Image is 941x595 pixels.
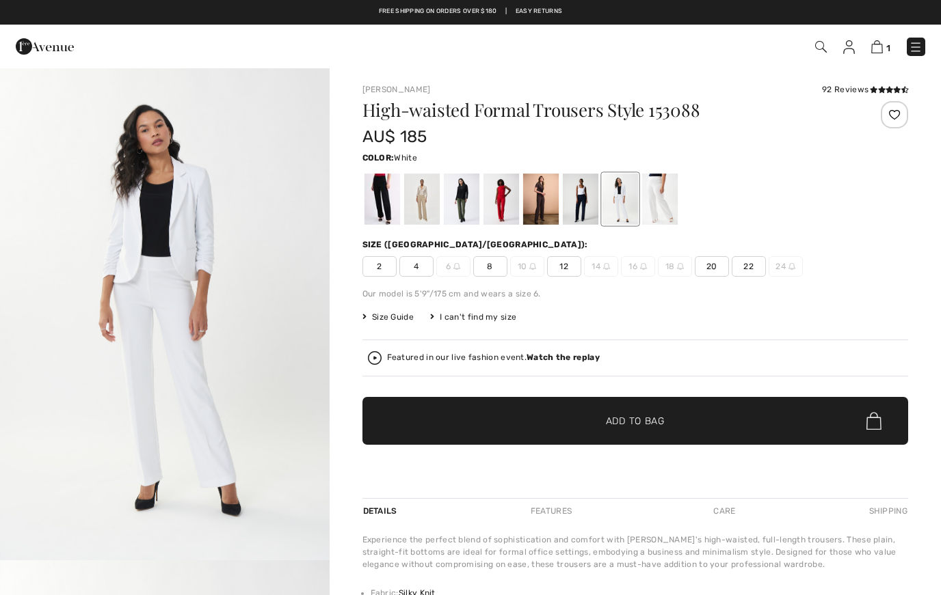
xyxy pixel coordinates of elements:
[584,256,618,277] span: 14
[871,38,890,55] a: 1
[362,256,397,277] span: 2
[362,499,401,523] div: Details
[430,311,516,323] div: I can't find my size
[547,256,581,277] span: 12
[843,40,855,54] img: My Info
[362,534,908,570] div: Experience the perfect blend of sophistication and comfort with [PERSON_NAME]'s high-waisted, ful...
[362,288,908,300] div: Our model is 5'9"/175 cm and wears a size 6.
[602,174,637,225] div: White
[362,85,431,94] a: [PERSON_NAME]
[362,101,817,119] h1: High-waisted Formal Trousers Style 153088
[399,256,434,277] span: 4
[732,256,766,277] span: 22
[527,352,600,362] strong: Watch the replay
[362,397,908,445] button: Add to Bag
[436,256,471,277] span: 6
[519,499,583,523] div: Features
[16,39,74,52] a: 1ère Avenue
[815,41,827,53] img: Search
[641,174,677,225] div: Vanilla 30
[387,353,600,362] div: Featured in our live fashion event.
[702,499,747,523] div: Care
[364,174,399,225] div: Black
[529,263,536,270] img: ring-m.svg
[453,263,460,270] img: ring-m.svg
[368,351,382,365] img: Watch the replay
[606,414,665,428] span: Add to Bag
[379,7,497,16] a: Free shipping on orders over $180
[822,83,908,96] div: 92 Reviews
[362,153,395,163] span: Color:
[769,256,803,277] span: 24
[788,263,795,270] img: ring-m.svg
[621,256,655,277] span: 16
[562,174,598,225] div: Midnight Blue 40
[510,256,544,277] span: 10
[886,43,890,53] span: 1
[362,238,591,251] div: Size ([GEOGRAPHIC_DATA]/[GEOGRAPHIC_DATA]):
[443,174,479,225] div: Iguana
[473,256,507,277] span: 8
[522,174,558,225] div: Mocha
[866,412,882,430] img: Bag.svg
[658,256,692,277] span: 18
[16,33,74,60] img: 1ère Avenue
[695,256,729,277] span: 20
[403,174,439,225] div: Java
[394,153,417,163] span: White
[909,40,923,54] img: Menu
[505,7,507,16] span: |
[871,40,883,53] img: Shopping Bag
[516,7,563,16] a: Easy Returns
[640,263,647,270] img: ring-m.svg
[603,263,610,270] img: ring-m.svg
[362,311,414,323] span: Size Guide
[677,263,684,270] img: ring-m.svg
[362,127,427,146] span: AU$ 185
[866,499,908,523] div: Shipping
[483,174,518,225] div: Radiant red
